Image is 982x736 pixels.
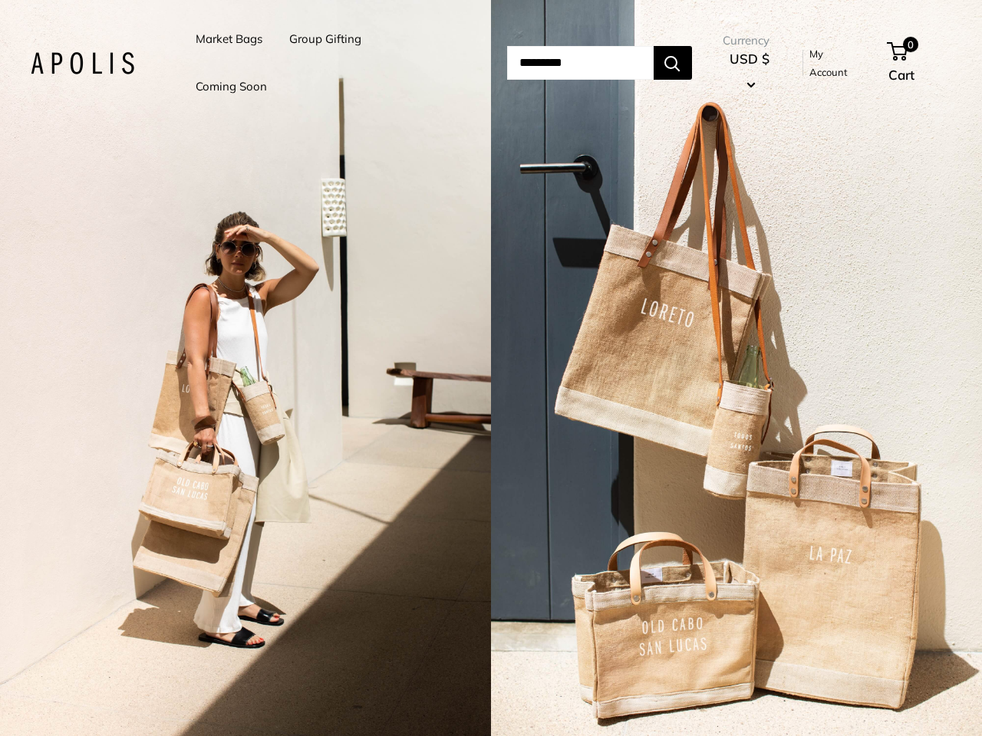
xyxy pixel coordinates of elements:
span: USD $ [730,51,769,67]
a: My Account [809,44,862,82]
a: 0 Cart [888,38,951,87]
input: Search... [507,46,654,80]
span: Currency [723,30,776,51]
a: Coming Soon [196,76,267,97]
a: Group Gifting [289,28,361,50]
button: USD $ [723,47,776,96]
img: Apolis [31,52,134,74]
span: Cart [888,67,914,83]
a: Market Bags [196,28,262,50]
span: 0 [903,37,918,52]
button: Search [654,46,692,80]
